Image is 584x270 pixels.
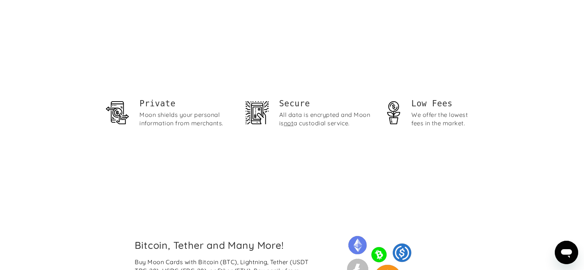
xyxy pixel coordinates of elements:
h1: Low Fees [411,98,478,109]
img: Security [246,101,269,124]
div: We offer the lowest fees in the market. [411,111,478,128]
span: not [284,119,293,127]
h2: Bitcoin, Tether and Many More! [135,239,313,251]
h2: Secure [279,98,373,109]
iframe: Button to launch messaging window [555,241,578,264]
img: Privacy [106,101,129,124]
div: Moon shields your personal information from merchants. [139,111,234,128]
h1: Private [139,98,234,109]
img: Money stewardship [382,101,405,124]
div: All data is encrypted and Moon is a custodial service. [279,111,373,128]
